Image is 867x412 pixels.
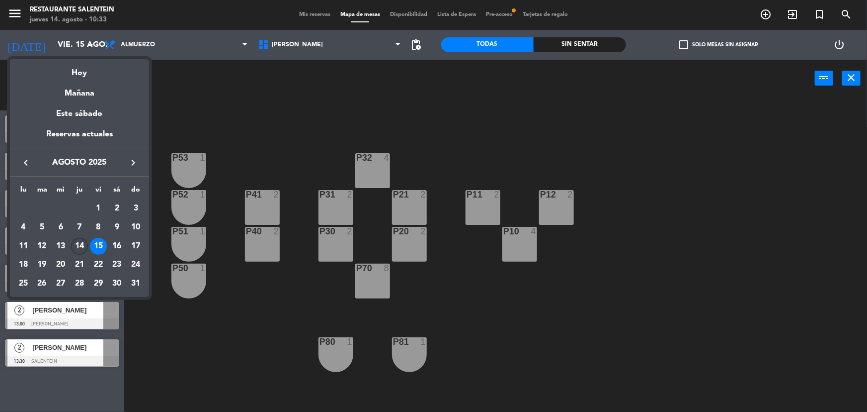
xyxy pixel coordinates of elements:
div: 1 [90,200,107,217]
td: 4 de agosto de 2025 [14,218,33,237]
div: 29 [90,275,107,292]
td: 29 de agosto de 2025 [89,274,108,293]
div: 7 [71,219,88,236]
div: 5 [34,219,51,236]
td: 26 de agosto de 2025 [33,274,52,293]
i: keyboard_arrow_left [20,157,32,169]
td: 27 de agosto de 2025 [51,274,70,293]
div: 18 [15,256,32,273]
td: 3 de agosto de 2025 [126,199,145,218]
div: 31 [127,275,144,292]
div: 12 [34,238,51,255]
td: 6 de agosto de 2025 [51,218,70,237]
i: keyboard_arrow_right [127,157,139,169]
div: 6 [52,219,69,236]
td: 15 de agosto de 2025 [89,237,108,256]
div: 17 [127,238,144,255]
td: 12 de agosto de 2025 [33,237,52,256]
td: 23 de agosto de 2025 [108,256,127,275]
div: 24 [127,256,144,273]
div: Este sábado [10,100,149,128]
div: 27 [52,275,69,292]
th: sábado [108,184,127,200]
th: viernes [89,184,108,200]
th: domingo [126,184,145,200]
div: 11 [15,238,32,255]
td: 8 de agosto de 2025 [89,218,108,237]
div: 21 [71,256,88,273]
div: 10 [127,219,144,236]
th: jueves [70,184,89,200]
th: martes [33,184,52,200]
div: Mañana [10,80,149,100]
div: Reservas actuales [10,128,149,148]
div: 14 [71,238,88,255]
td: 20 de agosto de 2025 [51,256,70,275]
th: miércoles [51,184,70,200]
td: 22 de agosto de 2025 [89,256,108,275]
td: 14 de agosto de 2025 [70,237,89,256]
div: 2 [108,200,125,217]
td: 2 de agosto de 2025 [108,199,127,218]
button: keyboard_arrow_right [124,156,142,169]
div: 23 [108,256,125,273]
td: 13 de agosto de 2025 [51,237,70,256]
td: 1 de agosto de 2025 [89,199,108,218]
td: 18 de agosto de 2025 [14,256,33,275]
td: 11 de agosto de 2025 [14,237,33,256]
div: 3 [127,200,144,217]
td: 16 de agosto de 2025 [108,237,127,256]
th: lunes [14,184,33,200]
td: 25 de agosto de 2025 [14,274,33,293]
td: 31 de agosto de 2025 [126,274,145,293]
td: 5 de agosto de 2025 [33,218,52,237]
td: 19 de agosto de 2025 [33,256,52,275]
td: 17 de agosto de 2025 [126,237,145,256]
td: 21 de agosto de 2025 [70,256,89,275]
td: 28 de agosto de 2025 [70,274,89,293]
span: agosto 2025 [35,156,124,169]
td: 24 de agosto de 2025 [126,256,145,275]
div: 22 [90,256,107,273]
div: 30 [108,275,125,292]
div: 25 [15,275,32,292]
div: Hoy [10,59,149,80]
td: 7 de agosto de 2025 [70,218,89,237]
button: keyboard_arrow_left [17,156,35,169]
div: 16 [108,238,125,255]
td: 10 de agosto de 2025 [126,218,145,237]
td: 30 de agosto de 2025 [108,274,127,293]
div: 20 [52,256,69,273]
div: 13 [52,238,69,255]
div: 19 [34,256,51,273]
div: 28 [71,275,88,292]
div: 15 [90,238,107,255]
td: AGO. [14,199,89,218]
div: 8 [90,219,107,236]
div: 26 [34,275,51,292]
div: 4 [15,219,32,236]
div: 9 [108,219,125,236]
td: 9 de agosto de 2025 [108,218,127,237]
